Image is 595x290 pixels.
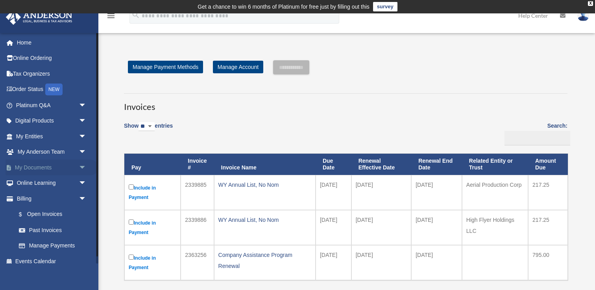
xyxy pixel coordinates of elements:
span: arrow_drop_down [79,160,94,176]
span: arrow_drop_down [79,144,94,160]
span: arrow_drop_down [79,191,94,207]
a: Past Invoices [11,222,94,238]
td: [DATE] [411,245,462,280]
a: Events Calendar [6,253,98,269]
a: Manage Payment Methods [128,61,203,73]
a: Home [6,35,98,50]
input: Include in Payment [129,255,134,260]
td: [DATE] [411,175,462,210]
img: User Pic [577,10,589,21]
div: Company Assistance Program Renewal [218,249,311,271]
div: Get a chance to win 6 months of Platinum for free just by filling out this [198,2,370,11]
th: Due Date: activate to sort column ascending [316,154,351,175]
th: Renewal End Date: activate to sort column ascending [411,154,462,175]
a: survey [373,2,397,11]
td: [DATE] [411,210,462,245]
input: Include in Payment [129,219,134,225]
a: Tax Organizers [6,66,98,82]
td: [DATE] [316,175,351,210]
h3: Invoices [124,93,567,113]
a: Manage Payments [11,238,94,254]
input: Include in Payment [129,184,134,190]
a: menu [106,14,116,20]
td: 2339886 [181,210,214,245]
i: search [131,11,140,19]
a: Billingarrow_drop_down [6,191,94,206]
select: Showentries [139,122,155,131]
div: NEW [45,84,63,95]
td: 795.00 [528,245,568,280]
div: WY Annual List, No Nom [218,179,311,190]
input: Search: [504,131,570,146]
th: Invoice Name: activate to sort column ascending [214,154,316,175]
div: WY Annual List, No Nom [218,214,311,225]
i: menu [106,11,116,20]
th: Amount Due: activate to sort column ascending [528,154,568,175]
span: arrow_drop_down [79,97,94,113]
label: Show entries [124,121,173,139]
a: My Documentsarrow_drop_down [6,160,98,175]
td: [DATE] [316,245,351,280]
label: Search: [502,121,567,145]
a: Online Ordering [6,50,98,66]
td: 217.25 [528,210,568,245]
th: Related Entity or Trust: activate to sort column ascending [462,154,528,175]
span: arrow_drop_down [79,113,94,129]
a: My Anderson Teamarrow_drop_down [6,144,98,160]
a: Manage Account [213,61,263,73]
th: Invoice #: activate to sort column ascending [181,154,214,175]
span: arrow_drop_down [79,128,94,145]
td: Aerial Production Corp [462,175,528,210]
td: [DATE] [351,210,411,245]
td: 2363256 [181,245,214,280]
th: Pay: activate to sort column descending [124,154,181,175]
th: Renewal Effective Date: activate to sort column ascending [351,154,411,175]
td: [DATE] [351,175,411,210]
td: 2339885 [181,175,214,210]
div: close [588,1,593,6]
label: Include in Payment [129,183,176,202]
a: $Open Invoices [11,206,91,223]
a: My Entitiesarrow_drop_down [6,128,98,144]
td: [DATE] [351,245,411,280]
td: [DATE] [316,210,351,245]
a: Platinum Q&Aarrow_drop_down [6,97,98,113]
span: arrow_drop_down [79,175,94,191]
td: 217.25 [528,175,568,210]
label: Include in Payment [129,218,176,237]
img: Anderson Advisors Platinum Portal [4,9,75,25]
a: Online Learningarrow_drop_down [6,175,98,191]
span: $ [23,210,27,219]
a: Order StatusNEW [6,82,98,98]
label: Include in Payment [129,253,176,272]
a: Digital Productsarrow_drop_down [6,113,98,129]
td: High Flyer Holdings LLC [462,210,528,245]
